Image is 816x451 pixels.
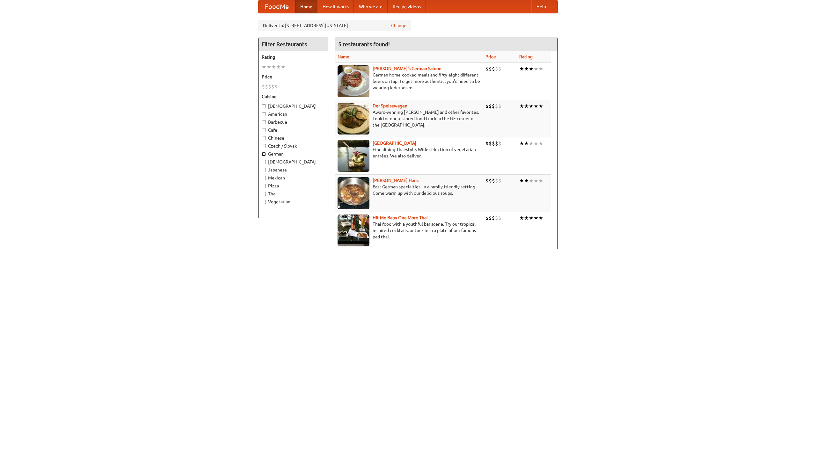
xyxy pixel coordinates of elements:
li: ★ [266,63,271,70]
li: $ [489,177,492,184]
li: $ [495,215,498,222]
a: Price [485,54,496,59]
img: satay.jpg [338,140,369,172]
li: ★ [538,215,543,222]
p: German home-cooked meals and fifty-eight different beers on tap. To get more authentic, you'd nee... [338,72,480,91]
p: East German specialties, in a family-friendly setting. Come warm up with our delicious soups. [338,184,480,196]
li: ★ [519,103,524,110]
a: Help [531,0,551,13]
li: $ [489,103,492,110]
li: ★ [262,63,266,70]
li: ★ [276,63,281,70]
a: Name [338,54,349,59]
li: $ [485,65,489,72]
li: ★ [281,63,286,70]
li: ★ [524,103,529,110]
div: Deliver to: [STREET_ADDRESS][US_STATE] [258,20,411,31]
p: Fine dining Thai-style. Wide selection of vegetarian entrées. We also deliver. [338,146,480,159]
li: $ [492,103,495,110]
li: ★ [538,177,543,184]
input: [DEMOGRAPHIC_DATA] [262,160,266,164]
li: $ [485,103,489,110]
label: [DEMOGRAPHIC_DATA] [262,103,325,109]
input: Cafe [262,128,266,132]
input: Barbecue [262,120,266,124]
a: [GEOGRAPHIC_DATA] [373,141,416,146]
label: Cafe [262,127,325,133]
li: $ [262,83,265,90]
li: ★ [524,215,529,222]
a: Hit Me Baby One More Thai [373,215,428,220]
li: $ [485,215,489,222]
li: $ [495,65,498,72]
p: Award-winning [PERSON_NAME] and other favorites. Look for our restored food truck in the NE corne... [338,109,480,128]
li: $ [489,65,492,72]
li: $ [498,65,501,72]
label: Chinese [262,135,325,141]
a: [PERSON_NAME]'s German Saloon [373,66,441,71]
li: ★ [538,103,543,110]
li: ★ [534,215,538,222]
a: [PERSON_NAME] Haus [373,178,419,183]
a: Change [391,22,406,29]
label: Mexican [262,175,325,181]
ng-pluralize: 5 restaurants found! [338,41,390,47]
a: Who we are [354,0,388,13]
input: Japanese [262,168,266,172]
li: $ [498,215,501,222]
label: Thai [262,191,325,197]
li: ★ [529,140,534,147]
label: German [262,151,325,157]
img: babythai.jpg [338,215,369,246]
label: Pizza [262,183,325,189]
li: ★ [519,140,524,147]
li: ★ [538,140,543,147]
a: Home [295,0,317,13]
li: ★ [534,65,538,72]
input: Thai [262,192,266,196]
label: American [262,111,325,117]
li: ★ [529,103,534,110]
a: FoodMe [259,0,295,13]
li: ★ [534,103,538,110]
input: American [262,112,266,116]
input: [DEMOGRAPHIC_DATA] [262,104,266,108]
li: $ [498,103,501,110]
img: esthers.jpg [338,65,369,97]
input: Mexican [262,176,266,180]
li: ★ [534,140,538,147]
li: $ [489,215,492,222]
li: $ [274,83,278,90]
label: Barbecue [262,119,325,125]
li: ★ [524,140,529,147]
li: $ [492,177,495,184]
li: ★ [529,177,534,184]
li: $ [495,140,498,147]
label: Czech / Slovak [262,143,325,149]
li: $ [492,140,495,147]
a: Der Speisewagen [373,103,407,108]
h5: Rating [262,54,325,60]
li: $ [495,103,498,110]
h5: Cuisine [262,93,325,100]
input: Czech / Slovak [262,144,266,148]
a: How it works [317,0,354,13]
a: Rating [519,54,533,59]
li: $ [492,65,495,72]
li: $ [495,177,498,184]
a: Recipe videos [388,0,426,13]
input: Vegetarian [262,200,266,204]
li: $ [271,83,274,90]
li: $ [492,215,495,222]
li: $ [485,177,489,184]
li: $ [268,83,271,90]
img: speisewagen.jpg [338,103,369,135]
li: ★ [534,177,538,184]
li: ★ [524,65,529,72]
li: ★ [271,63,276,70]
h4: Filter Restaurants [259,38,328,51]
label: Vegetarian [262,199,325,205]
label: Japanese [262,167,325,173]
